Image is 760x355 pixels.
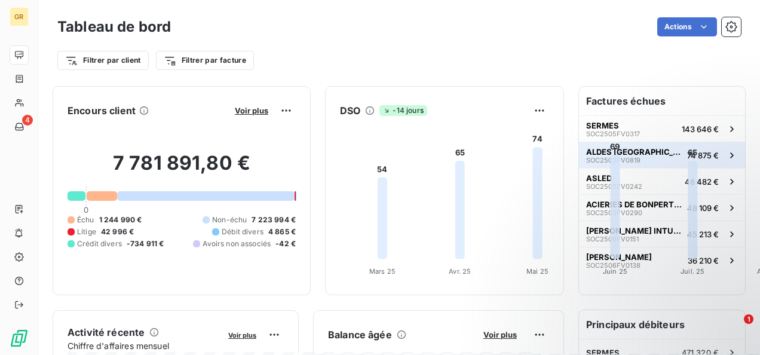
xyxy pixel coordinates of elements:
button: Voir plus [225,329,260,340]
span: 0 [84,205,88,215]
span: -14 jours [379,105,427,116]
span: Litige [77,227,96,237]
span: 1 244 990 € [99,215,142,225]
h2: 7 781 891,80 € [68,151,296,187]
iframe: Intercom live chat [719,314,748,343]
span: Crédit divers [77,238,122,249]
button: Voir plus [480,329,520,340]
tspan: Avr. 25 [449,267,471,276]
span: Avoirs non associés [203,238,271,249]
span: -734 911 € [127,238,164,249]
span: Échu [77,215,94,225]
button: Actions [657,17,717,36]
span: Débit divers [222,227,263,237]
button: SERMESSOC2505FV0317143 646 € [579,115,745,142]
button: Filtrer par facture [156,51,254,70]
span: 4 [22,115,33,126]
span: -42 € [275,238,296,249]
iframe: Intercom notifications message [521,239,760,323]
span: 7 223 994 € [252,215,296,225]
span: 42 996 € [101,227,134,237]
span: Voir plus [483,330,517,339]
img: Logo LeanPay [10,329,29,348]
h6: Activité récente [68,325,145,339]
span: Voir plus [235,106,268,115]
button: Filtrer par client [57,51,149,70]
h6: DSO [340,103,360,118]
h3: Tableau de bord [57,16,171,38]
button: Voir plus [231,105,272,116]
span: Voir plus [228,331,256,339]
h6: Principaux débiteurs [579,310,745,339]
div: GR [10,7,29,26]
tspan: Mars 25 [369,267,396,276]
span: Chiffre d'affaires mensuel [68,339,220,352]
span: Non-échu [212,215,247,225]
h6: Encours client [68,103,136,118]
span: 1 [744,314,753,324]
a: 4 [10,117,28,136]
span: 4 865 € [268,227,296,237]
h6: Factures échues [579,87,745,115]
h6: Balance âgée [328,328,392,342]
